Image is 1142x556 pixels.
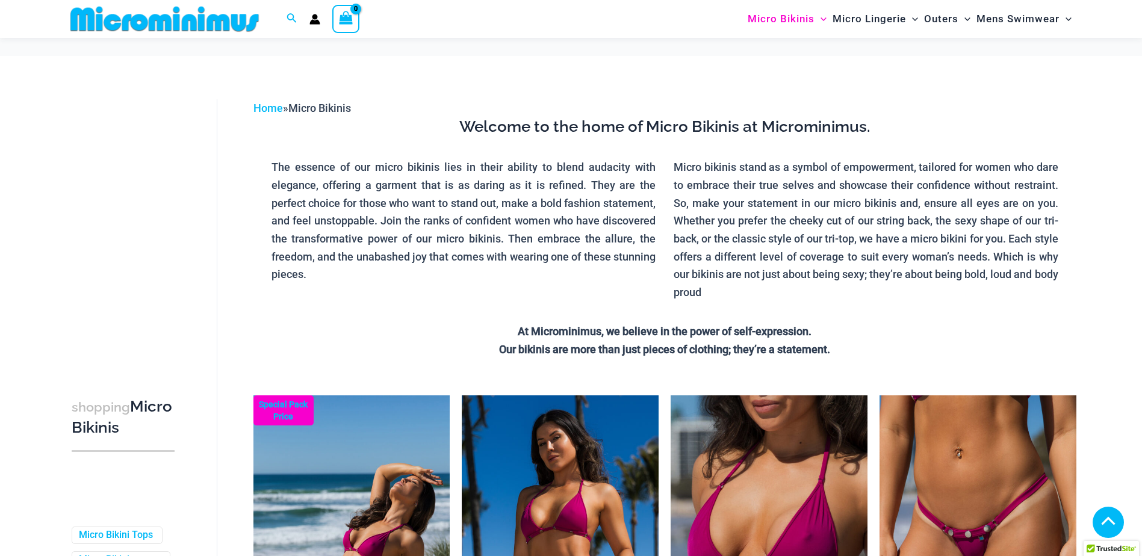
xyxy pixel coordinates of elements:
h3: Micro Bikinis [72,397,175,438]
span: Menu Toggle [958,4,970,34]
a: Micro BikinisMenu ToggleMenu Toggle [745,4,830,34]
p: The essence of our micro bikinis lies in their ability to blend audacity with elegance, offering ... [272,158,656,283]
strong: Our bikinis are more than just pieces of clothing; they’re a statement. [499,343,830,356]
a: Micro Bikini Tops [79,529,153,542]
a: Search icon link [287,11,297,26]
span: Outers [924,4,958,34]
span: Micro Bikinis [748,4,815,34]
span: Menu Toggle [1060,4,1072,34]
span: Micro Lingerie [833,4,906,34]
span: Micro Bikinis [288,102,351,114]
p: Micro bikinis stand as a symbol of empowerment, tailored for women who dare to embrace their true... [674,158,1058,301]
img: MM SHOP LOGO FLAT [66,5,264,32]
nav: Site Navigation [743,2,1077,36]
a: Account icon link [309,14,320,25]
h3: Welcome to the home of Micro Bikinis at Microminimus. [262,117,1067,137]
span: Menu Toggle [906,4,918,34]
a: View Shopping Cart, empty [332,5,360,32]
span: Menu Toggle [815,4,827,34]
a: OutersMenu ToggleMenu Toggle [921,4,973,34]
strong: At Microminimus, we believe in the power of self-expression. [518,325,812,338]
a: Micro LingerieMenu ToggleMenu Toggle [830,4,921,34]
a: Mens SwimwearMenu ToggleMenu Toggle [973,4,1075,34]
span: » [253,102,351,114]
a: Home [253,102,283,114]
b: Special Pack Price [253,398,314,422]
span: Mens Swimwear [976,4,1060,34]
iframe: TrustedSite Certified [72,125,180,365]
span: shopping [72,400,130,415]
